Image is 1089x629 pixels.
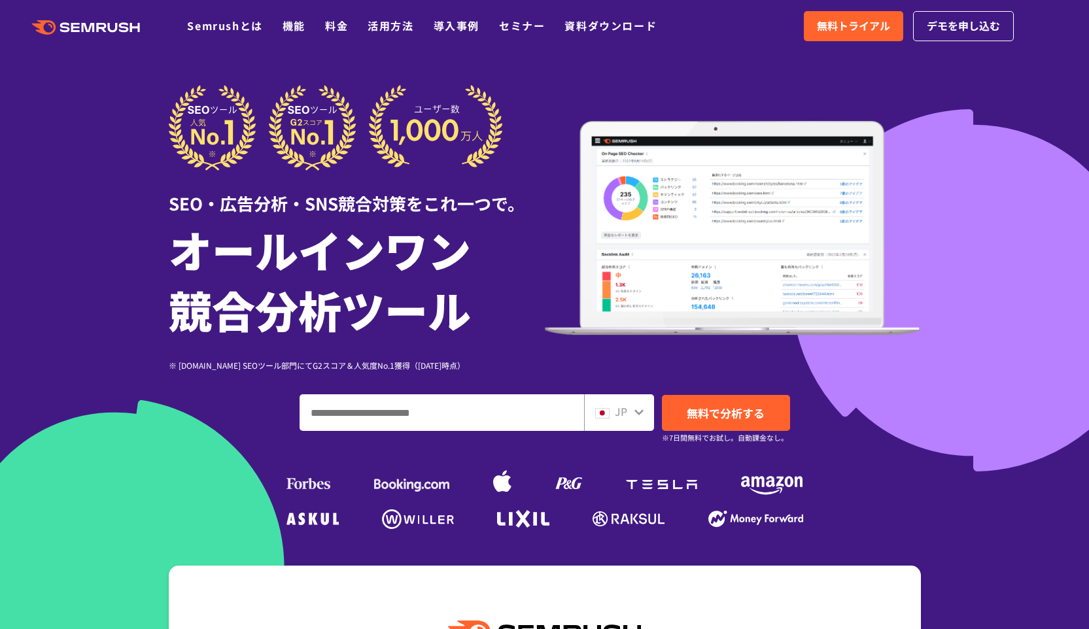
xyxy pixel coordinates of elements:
[913,11,1014,41] a: デモを申し込む
[564,18,657,33] a: 資料ダウンロード
[615,403,627,419] span: JP
[662,432,788,444] small: ※7日間無料でお試し。自動課金なし。
[499,18,545,33] a: セミナー
[687,405,765,421] span: 無料で分析する
[804,11,903,41] a: 無料トライアル
[169,359,545,371] div: ※ [DOMAIN_NAME] SEOツール部門にてG2スコア＆人気度No.1獲得（[DATE]時点）
[927,18,1000,35] span: デモを申し込む
[662,395,790,431] a: 無料で分析する
[187,18,262,33] a: Semrushとは
[368,18,413,33] a: 活用方法
[169,219,545,339] h1: オールインワン 競合分析ツール
[169,171,545,216] div: SEO・広告分析・SNS競合対策をこれ一つで。
[434,18,479,33] a: 導入事例
[283,18,305,33] a: 機能
[325,18,348,33] a: 料金
[817,18,890,35] span: 無料トライアル
[300,395,583,430] input: ドメイン、キーワードまたはURLを入力してください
